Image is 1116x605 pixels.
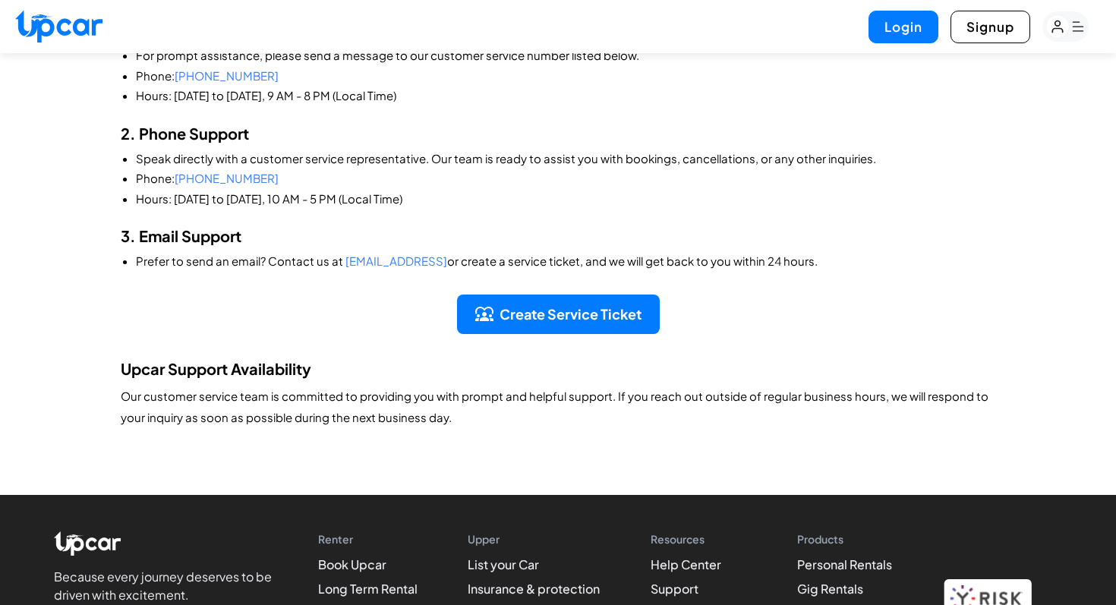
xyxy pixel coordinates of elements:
h4: Resources [651,531,747,547]
a: Book Upcar [318,556,386,572]
img: Upcar Logo [15,10,102,43]
a: Insurance & protection [468,581,600,597]
a: Help Center [651,556,721,572]
span: [EMAIL_ADDRESS] [345,254,447,268]
span: [PHONE_NUMBER] [175,171,279,185]
button: Login [869,11,938,43]
a: List your Car [468,556,539,572]
a: Gig Rentals [797,581,863,597]
button: Signup [950,11,1030,43]
li: Hours: [DATE] to [DATE], 9 AM - 8 PM (Local Time) [136,87,995,105]
h2: 3. Email Support [121,225,995,247]
span: [PHONE_NUMBER] [175,68,279,83]
li: For prompt assistance, please send a message to our customer service number listed below. [136,47,995,65]
li: Hours: [DATE] to [DATE], 10 AM - 5 PM (Local Time) [136,191,995,208]
a: Long Term Rental [318,581,418,597]
h2: Upcar Support Availability [121,358,995,380]
button: Create Service Ticket [457,295,660,334]
img: Upcar Logo [54,531,121,556]
h4: Upper [468,531,600,547]
a: Support [651,581,698,597]
li: Speak directly with a customer service representative. Our team is ready to assist you with booki... [136,150,995,168]
h4: Products [797,531,892,547]
p: Our customer service team is committed to providing you with prompt and helpful support. If you r... [121,386,995,428]
p: Because every journey deserves to be driven with excitement. [54,568,282,604]
li: Phone: [136,170,995,187]
h4: Renter [318,531,418,547]
li: Phone: [136,68,995,85]
a: Personal Rentals [797,556,892,572]
li: Prefer to send an email? Contact us at or create a service ticket, and we will get back to you wi... [136,253,995,270]
h2: 2. Phone Support [121,123,995,144]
